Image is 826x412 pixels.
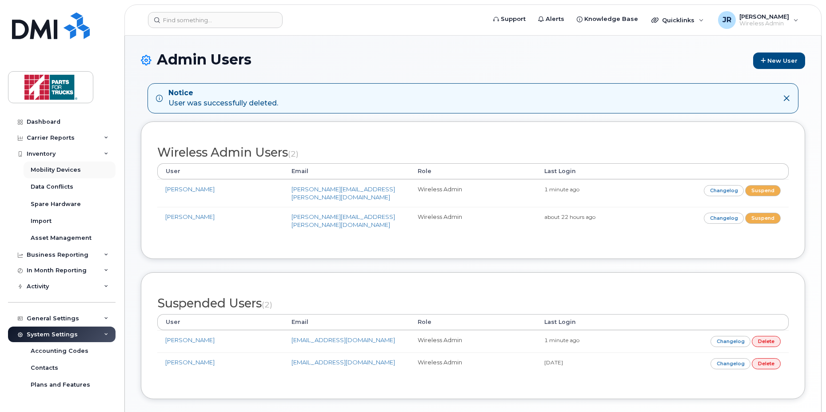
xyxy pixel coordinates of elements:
th: Last Login [536,163,662,179]
div: User was successfully deleted. [168,88,278,109]
small: 1 minute ago [544,337,579,343]
strong: Notice [168,88,278,98]
h1: Admin Users [141,52,805,69]
a: [EMAIL_ADDRESS][DOMAIN_NAME] [291,336,395,343]
small: [DATE] [544,359,563,366]
h2: Suspended Users [157,297,789,310]
a: [PERSON_NAME] [165,336,215,343]
a: [PERSON_NAME][EMAIL_ADDRESS][PERSON_NAME][DOMAIN_NAME] [291,186,395,201]
th: Email [283,314,410,330]
small: (2) [288,149,299,158]
a: Changelog [704,213,744,224]
th: Role [410,314,536,330]
td: Wireless Admin [410,352,536,375]
small: about 22 hours ago [544,214,595,220]
td: Wireless Admin [410,330,536,352]
a: [PERSON_NAME] [165,213,215,220]
a: Delete [752,358,781,369]
a: [EMAIL_ADDRESS][DOMAIN_NAME] [291,359,395,366]
th: Email [283,163,410,179]
a: [PERSON_NAME] [165,359,215,366]
a: Changelog [710,336,751,347]
a: Changelog [710,358,751,369]
a: Suspend [745,213,781,224]
a: New User [753,53,805,69]
td: Wireless Admin [410,207,536,234]
small: 1 minute ago [544,186,579,193]
th: User [157,314,283,330]
th: User [157,163,283,179]
a: [PERSON_NAME][EMAIL_ADDRESS][PERSON_NAME][DOMAIN_NAME] [291,213,395,229]
th: Last Login [536,314,662,330]
a: Delete [752,336,781,347]
a: [PERSON_NAME] [165,186,215,193]
th: Role [410,163,536,179]
h2: Wireless Admin Users [157,146,789,159]
a: Suspend [745,185,781,196]
small: (2) [262,300,272,309]
a: Changelog [704,185,744,196]
td: Wireless Admin [410,179,536,207]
